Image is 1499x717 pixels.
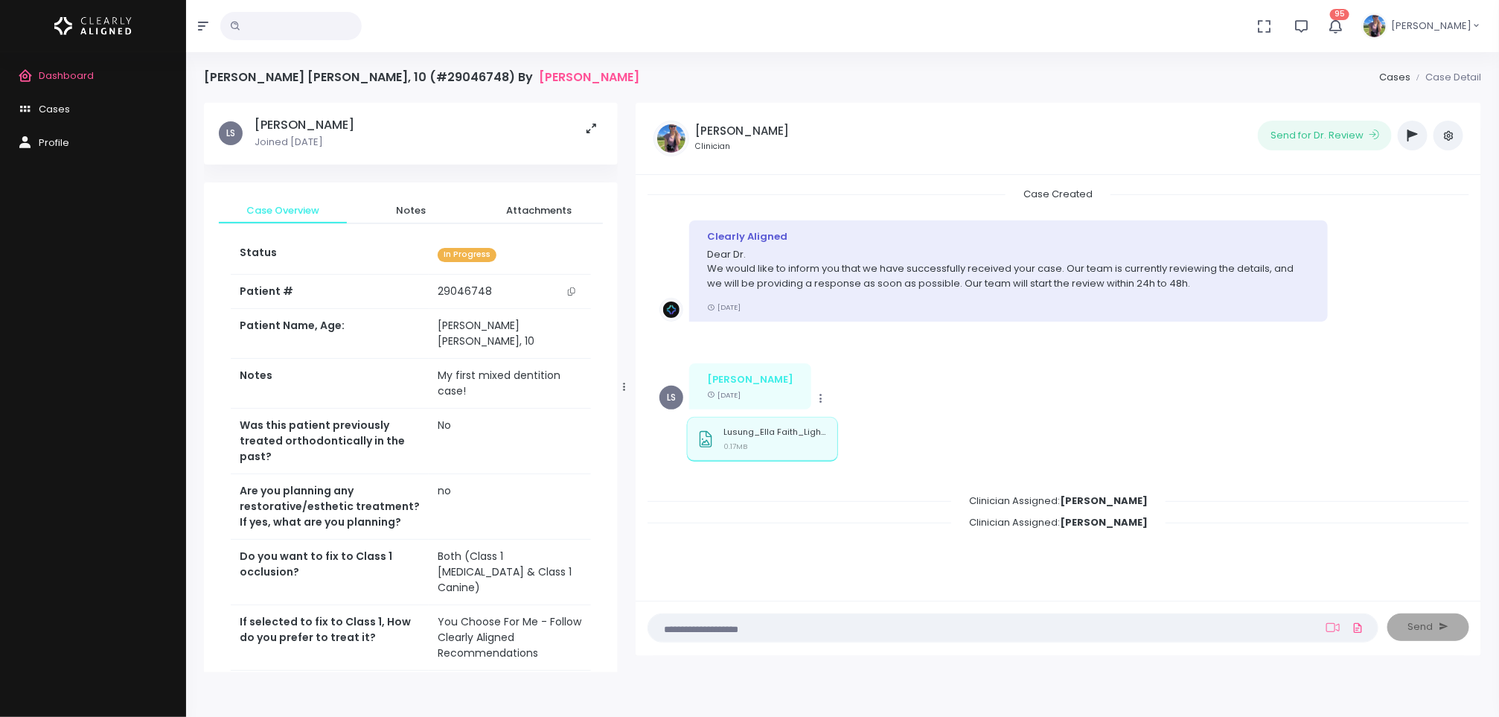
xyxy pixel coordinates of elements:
td: Both (Class 1 [MEDICAL_DATA] & Class 1 Canine) [429,539,591,605]
span: Clinician Assigned: [951,511,1166,534]
span: [PERSON_NAME] [1391,19,1471,34]
a: Cases [1379,70,1410,84]
span: Clinician Assigned: [951,489,1166,512]
b: [PERSON_NAME] [1060,494,1148,508]
td: no [429,474,591,539]
small: [DATE] [707,302,741,312]
span: Attachments [487,203,591,218]
td: 29046748 [429,275,591,309]
th: Patient Name, Age: [231,309,429,359]
a: [PERSON_NAME] [539,70,639,84]
span: Notes [359,203,463,218]
h4: [PERSON_NAME] [PERSON_NAME], 10 (#29046748) By [204,70,639,84]
p: Lusung_Ella Faith_Light box(1)_P1_20250730_080734.jpg [723,427,828,437]
img: Header Avatar [1361,13,1388,39]
span: 95 [1330,9,1349,20]
span: Profile [39,136,69,150]
th: Do you want to fix to Class 1 occlusion? [231,539,429,605]
div: scrollable content [648,187,1469,585]
a: Add Files [1349,614,1367,641]
th: If selected to fix to Class 1, How do you prefer to treat it? [231,605,429,670]
th: Are you planning any restorative/esthetic treatment? If yes, what are you planning? [231,474,429,539]
div: [PERSON_NAME] [707,372,793,387]
div: Clearly Aligned [707,229,1310,244]
th: Was this patient previously treated orthodontically in the past? [231,408,429,474]
span: Dashboard [39,68,94,83]
span: LS [659,386,683,410]
td: [PERSON_NAME] [PERSON_NAME], 10 [429,309,591,359]
div: scrollable content [204,103,618,672]
small: Clinician [695,141,789,153]
a: Add Loom Video [1323,622,1343,634]
td: You Choose For Me - Follow Clearly Aligned Recommendations [429,605,591,670]
small: 0.17MB [723,442,747,451]
th: Patient # [231,274,429,309]
th: Notes [231,358,429,408]
span: In Progress [438,248,496,262]
small: [DATE] [707,390,741,400]
h5: [PERSON_NAME] [695,124,789,138]
p: Joined [DATE] [255,135,354,150]
span: Cases [39,102,70,116]
p: Dear Dr. We would like to inform you that we have successfully received your case. Our team is cu... [707,247,1310,291]
li: Case Detail [1410,70,1481,85]
span: LS [219,121,243,145]
span: Case Overview [231,203,335,218]
th: Status [231,236,429,274]
span: Case Created [1006,182,1110,205]
img: Logo Horizontal [54,10,132,42]
button: Send for Dr. Review [1258,121,1392,150]
td: No [429,408,591,474]
h5: [PERSON_NAME] [255,118,354,133]
b: [PERSON_NAME] [1060,515,1148,529]
td: My first mixed dentition case! [429,358,591,408]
